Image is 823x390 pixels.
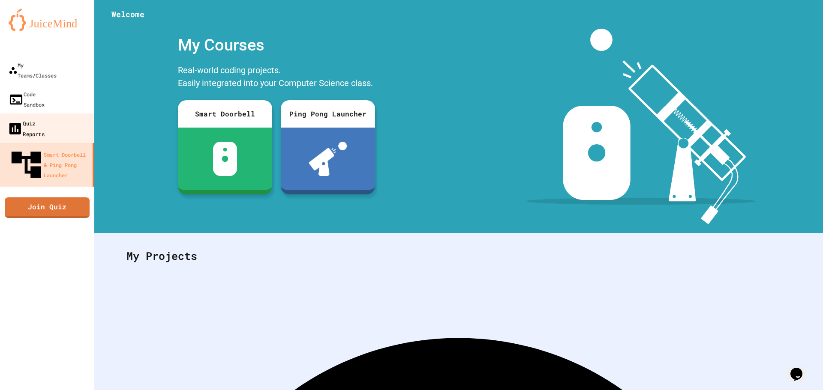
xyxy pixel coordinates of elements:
[174,62,379,94] div: Real-world coding projects. Easily integrated into your Computer Science class.
[178,100,272,128] div: Smart Doorbell
[118,239,799,273] div: My Projects
[9,147,89,182] div: Smart Doorbell & Ping Pong Launcher
[309,142,347,176] img: ppl-with-ball.png
[9,89,45,110] div: Code Sandbox
[7,118,45,139] div: Quiz Reports
[787,356,814,381] iframe: chat widget
[9,9,86,31] img: logo-orange.svg
[526,29,756,224] img: banner-image-my-projects.png
[281,100,375,128] div: Ping Pong Launcher
[213,142,237,176] img: sdb-white.svg
[9,60,57,80] div: My Teams/Classes
[174,29,379,62] div: My Courses
[5,197,90,218] a: Join Quiz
